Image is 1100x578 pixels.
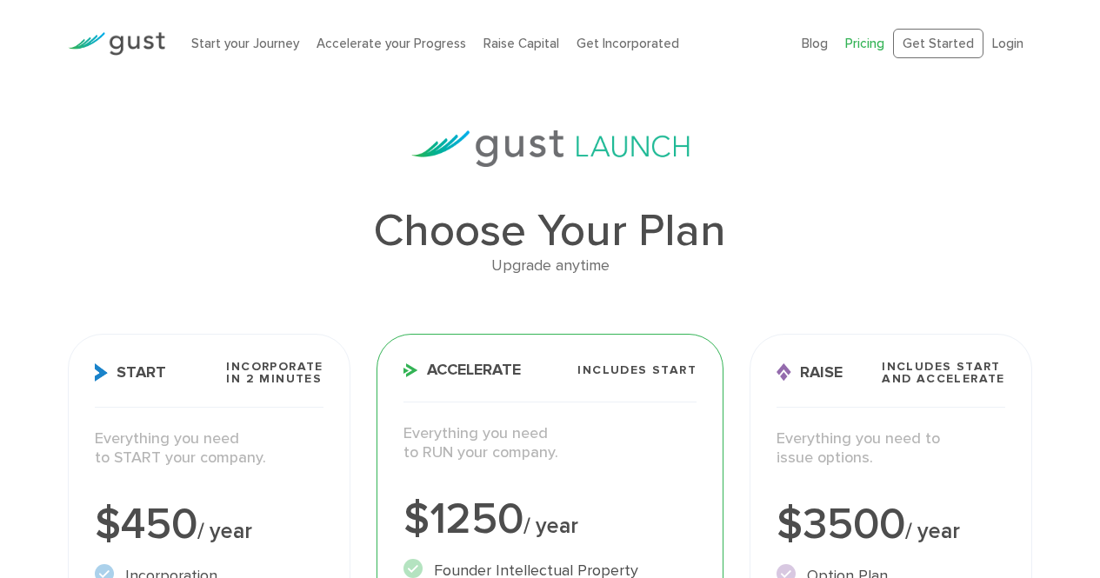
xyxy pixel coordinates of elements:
[403,363,418,377] img: Accelerate Icon
[95,429,323,468] p: Everything you need to START your company.
[577,36,679,51] a: Get Incorporated
[403,498,697,541] div: $1250
[68,254,1032,279] div: Upgrade anytime
[317,36,466,51] a: Accelerate your Progress
[483,36,559,51] a: Raise Capital
[68,209,1032,254] h1: Choose Your Plan
[191,36,299,51] a: Start your Journey
[777,363,791,382] img: Raise Icon
[403,362,521,378] span: Accelerate
[992,36,1023,51] a: Login
[777,503,1005,547] div: $3500
[777,363,843,382] span: Raise
[905,518,960,544] span: / year
[777,429,1005,468] p: Everything you need to issue options.
[893,29,983,59] a: Get Started
[197,518,252,544] span: / year
[95,363,108,382] img: Start Icon X2
[882,361,1005,385] span: Includes START and ACCELERATE
[802,36,828,51] a: Blog
[523,513,578,539] span: / year
[845,36,884,51] a: Pricing
[95,363,166,382] span: Start
[403,424,697,463] p: Everything you need to RUN your company.
[226,361,323,385] span: Incorporate in 2 Minutes
[68,32,165,56] img: Gust Logo
[411,130,690,167] img: gust-launch-logos.svg
[95,503,323,547] div: $450
[577,364,697,376] span: Includes START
